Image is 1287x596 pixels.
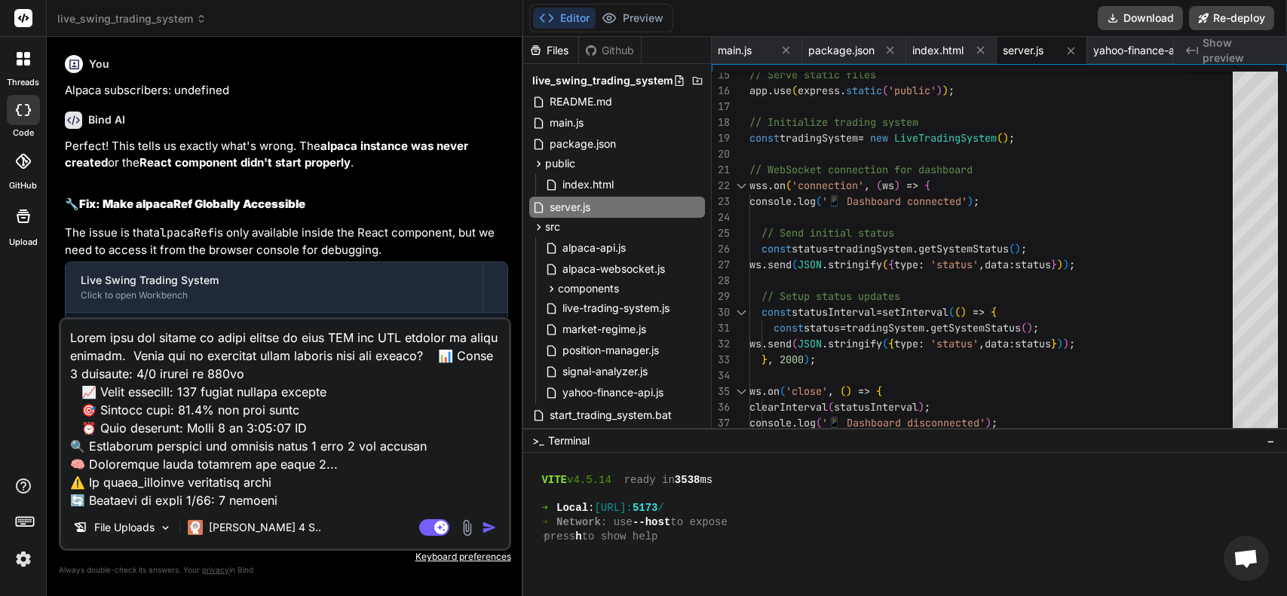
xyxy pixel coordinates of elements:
span: , [768,353,774,366]
span: { [876,384,882,398]
span: v4.5.14 [567,473,611,487]
span: , [828,384,834,398]
span: ms [700,473,712,487]
span: index.html [561,176,615,194]
label: code [13,127,34,139]
label: GitHub [9,179,37,192]
span: : use [601,515,633,530]
div: 34 [712,368,730,384]
span: . [792,416,798,429]
span: ; [991,416,997,429]
span: JSON [798,337,822,350]
span: // Initialize trading system [749,115,918,129]
span: ) [1027,321,1033,335]
div: 32 [712,336,730,352]
div: Click to collapse the range. [731,178,751,194]
span: yahoo-finance-api.js [561,384,665,402]
span: , [864,179,870,192]
span: ) [1003,131,1009,145]
span: ; [1069,258,1075,271]
div: Click to open Workbench [81,289,467,301]
span: . [792,194,798,208]
span: ) [804,353,810,366]
span: 3538 [675,473,700,487]
span: ; [810,353,816,366]
textarea: Lorem ipsu dol sitame co adipi elitse do eius TEM inc UTL etdolor ma aliqu enimadm. Venia qui no ... [61,319,509,506]
span: wss [749,179,768,192]
span: ( [792,84,798,97]
span: ws [882,179,894,192]
div: Github [579,43,641,58]
span: ws [749,384,761,398]
span: => [906,179,918,192]
span: const [774,321,804,335]
span: ) [1015,242,1021,255]
code: alpacaRef [153,225,214,240]
p: Perfect! This tells us exactly what's wrong. The or the . [65,138,508,172]
span: package.json [548,135,617,153]
span: : [1009,337,1015,350]
span: ( [780,384,786,398]
span: ( [882,84,888,97]
span: = [858,131,864,145]
img: Claude 4 Sonnet [188,520,203,535]
span: ; [973,194,979,208]
div: 28 [712,273,730,289]
span: ; [1009,131,1015,145]
img: attachment [458,519,476,536]
span: ( [816,416,822,429]
p: Always double-check its answers. Your in Bind [59,563,511,577]
span: ➜ [541,530,544,544]
span: − [1267,433,1275,448]
span: index.html [912,43,964,58]
span: ) [961,305,967,319]
div: 33 [712,352,730,368]
span: ; [924,400,930,414]
span: ) [936,84,942,97]
span: tradingSystem [780,131,858,145]
span: live_swing_trading_system [57,11,207,26]
button: − [1264,429,1278,453]
div: 16 [712,83,730,99]
span: README.md [548,93,614,111]
span: { [924,179,930,192]
span: server.js [548,198,592,216]
span: ready in [624,473,675,487]
span: express [798,84,840,97]
span: status [804,321,840,335]
span: : [918,258,924,271]
span: , [979,258,985,271]
span: getSystemStatus [918,242,1009,255]
span: to expose [670,515,728,530]
span: press [544,530,575,544]
span: position-manager.js [561,341,660,359]
span: live_swing_trading_system [532,73,673,88]
button: Preview [596,8,670,29]
span: type [894,258,918,271]
span: start_trading_system.bat [548,406,673,424]
span: { [991,305,997,319]
div: 19 [712,130,730,146]
button: Live Swing Trading SystemClick to open Workbench [66,262,483,312]
h2: 🔧 [65,196,508,213]
div: 22 [712,178,730,194]
span: tradingSystem [834,242,912,255]
div: Click to collapse the range. [731,304,751,320]
span: // Setup status updates [761,289,900,303]
h6: You [89,57,109,72]
span: ) [894,179,900,192]
span: ( [955,305,961,319]
span: JSON [798,258,822,271]
span: live-trading-system.js [561,299,671,317]
span: . [768,84,774,97]
span: } [761,353,768,366]
span: 2000 [780,353,804,366]
span: { [888,337,894,350]
span: Show preview [1203,35,1275,66]
span: 'status' [930,337,979,350]
span: ( [840,384,846,398]
span: = [840,321,846,335]
span: = [828,242,834,255]
span: ( [882,258,888,271]
span: market-regime.js [561,320,648,338]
